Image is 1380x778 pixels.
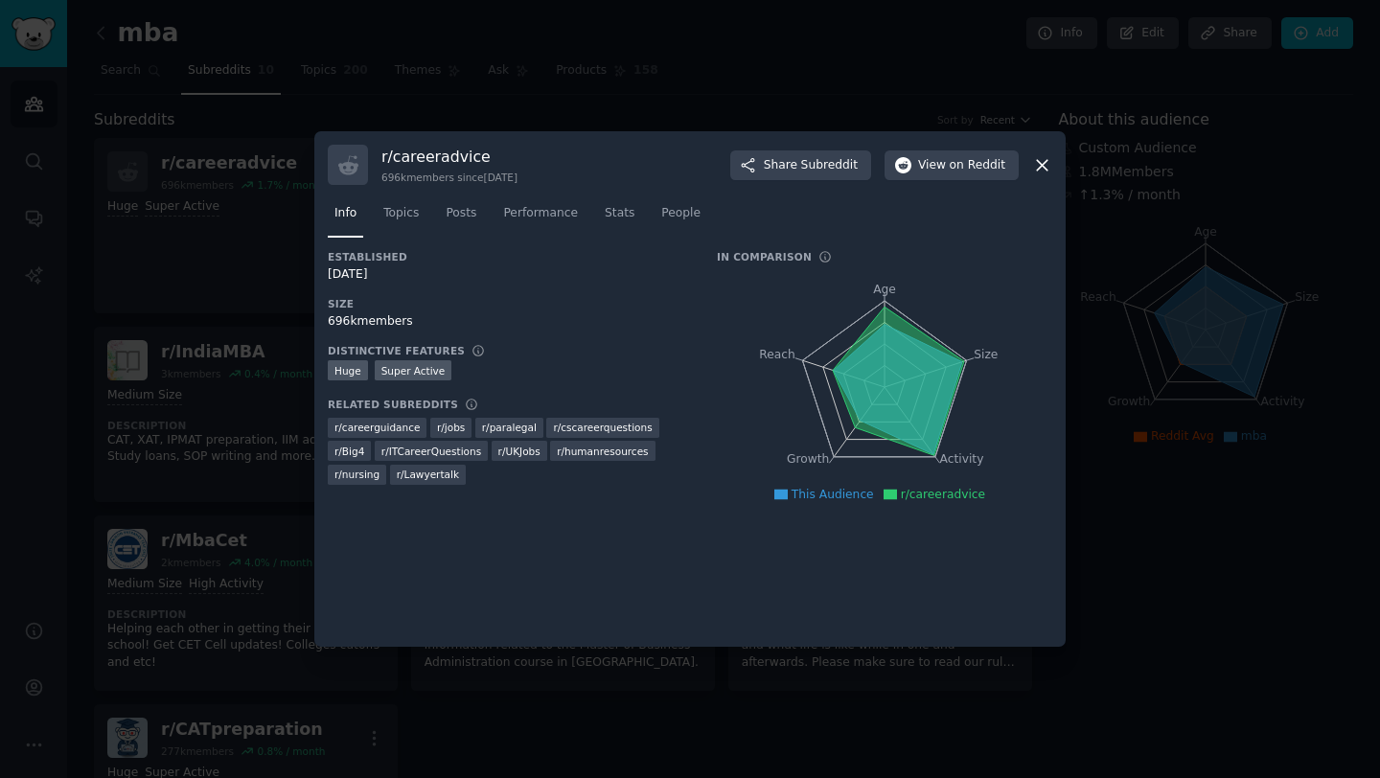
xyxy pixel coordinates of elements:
[792,488,874,501] span: This Audience
[328,266,690,284] div: [DATE]
[759,348,795,361] tspan: Reach
[885,150,1019,181] button: Viewon Reddit
[498,445,540,458] span: r/ UKJobs
[334,421,420,434] span: r/ careerguidance
[375,360,452,380] div: Super Active
[974,348,998,361] tspan: Size
[328,250,690,263] h3: Established
[950,157,1005,174] span: on Reddit
[328,198,363,238] a: Info
[557,445,648,458] span: r/ humanresources
[334,445,364,458] span: r/ Big4
[661,205,701,222] span: People
[381,445,481,458] span: r/ ITCareerQuestions
[397,468,459,481] span: r/ Lawyertalk
[482,421,537,434] span: r/ paralegal
[901,488,986,501] span: r/careeradvice
[503,205,578,222] span: Performance
[334,468,379,481] span: r/ nursing
[383,205,419,222] span: Topics
[334,205,356,222] span: Info
[873,283,896,296] tspan: Age
[328,344,465,357] h3: Distinctive Features
[730,150,871,181] button: ShareSubreddit
[605,205,634,222] span: Stats
[496,198,585,238] a: Performance
[446,205,476,222] span: Posts
[801,157,858,174] span: Subreddit
[940,453,984,467] tspan: Activity
[381,171,517,184] div: 696k members since [DATE]
[377,198,425,238] a: Topics
[717,250,812,263] h3: In Comparison
[764,157,858,174] span: Share
[787,453,829,467] tspan: Growth
[655,198,707,238] a: People
[918,157,1005,174] span: View
[439,198,483,238] a: Posts
[328,297,690,310] h3: Size
[328,313,690,331] div: 696k members
[328,398,458,411] h3: Related Subreddits
[437,421,465,434] span: r/ jobs
[553,421,652,434] span: r/ cscareerquestions
[381,147,517,167] h3: r/ careeradvice
[598,198,641,238] a: Stats
[328,360,368,380] div: Huge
